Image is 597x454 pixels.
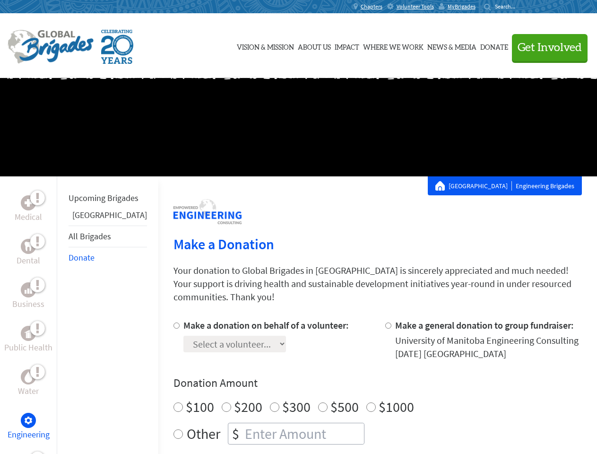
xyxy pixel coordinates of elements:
[69,252,95,263] a: Donate
[69,247,147,268] li: Donate
[25,329,32,338] img: Public Health
[173,199,242,224] img: logo-engineering.png
[173,264,582,304] p: Your donation to Global Brigades in [GEOGRAPHIC_DATA] is sincerely appreciated and much needed! Y...
[448,3,476,10] span: MyBrigades
[69,188,147,209] li: Upcoming Brigades
[69,231,111,242] a: All Brigades
[361,3,382,10] span: Chapters
[72,210,147,220] a: [GEOGRAPHIC_DATA]
[335,22,359,70] a: Impact
[234,398,262,416] label: $200
[173,375,582,391] h4: Donation Amount
[282,398,311,416] label: $300
[21,195,36,210] div: Medical
[8,428,50,441] p: Engineering
[25,242,32,251] img: Dental
[15,195,42,224] a: MedicalMedical
[69,209,147,226] li: Guatemala
[427,22,476,70] a: News & Media
[379,398,414,416] label: $1000
[12,297,44,311] p: Business
[330,398,359,416] label: $500
[25,199,32,207] img: Medical
[183,319,349,331] label: Make a donation on behalf of a volunteer:
[69,192,138,203] a: Upcoming Brigades
[12,282,44,311] a: BusinessBusiness
[21,369,36,384] div: Water
[363,22,424,70] a: Where We Work
[397,3,434,10] span: Volunteer Tools
[25,371,32,382] img: Water
[228,423,243,444] div: $
[237,22,294,70] a: Vision & Mission
[243,423,364,444] input: Enter Amount
[512,34,588,61] button: Get Involved
[518,42,582,53] span: Get Involved
[4,326,52,354] a: Public HealthPublic Health
[495,3,522,10] input: Search...
[25,286,32,294] img: Business
[435,181,574,191] div: Engineering Brigades
[8,413,50,441] a: EngineeringEngineering
[17,254,40,267] p: Dental
[395,334,582,360] div: University of Manitoba Engineering Consulting [DATE] [GEOGRAPHIC_DATA]
[25,417,32,424] img: Engineering
[298,22,331,70] a: About Us
[187,423,220,445] label: Other
[173,236,582,253] h2: Make a Donation
[8,30,94,64] img: Global Brigades Logo
[449,181,512,191] a: [GEOGRAPHIC_DATA]
[395,319,574,331] label: Make a general donation to group fundraiser:
[480,22,508,70] a: Donate
[17,239,40,267] a: DentalDental
[18,369,39,398] a: WaterWater
[21,413,36,428] div: Engineering
[18,384,39,398] p: Water
[4,341,52,354] p: Public Health
[21,239,36,254] div: Dental
[69,226,147,247] li: All Brigades
[101,30,133,64] img: Global Brigades Celebrating 20 Years
[15,210,42,224] p: Medical
[21,282,36,297] div: Business
[186,398,214,416] label: $100
[21,326,36,341] div: Public Health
